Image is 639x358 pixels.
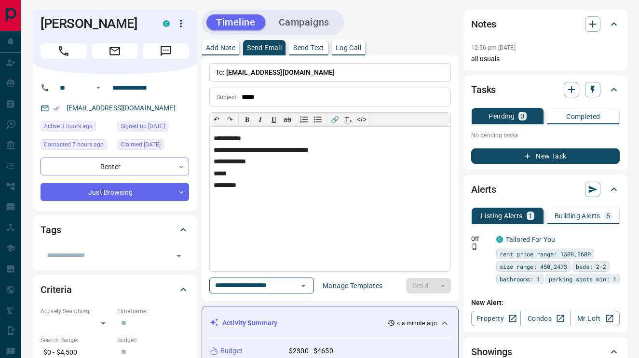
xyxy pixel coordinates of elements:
span: size range: 450,2473 [500,262,567,271]
button: 𝐔 [267,113,281,126]
a: Mr.Loft [570,311,620,326]
p: all usuals [471,54,620,64]
h2: Tasks [471,82,496,97]
p: 0 [520,113,524,119]
p: Building Alerts [555,212,600,219]
div: Wed Aug 13 2025 [41,121,112,134]
button: ↶ [210,113,223,126]
span: Contacted 7 hours ago [44,140,104,149]
button: Timeline [206,14,265,30]
p: 1 [529,212,532,219]
span: Claimed [DATE] [121,140,161,149]
button: Open [93,82,104,93]
h2: Criteria [41,282,72,297]
div: split button [406,278,451,293]
span: Signed up [DATE] [121,121,165,131]
span: parking spots min: 1 [549,274,616,284]
p: Add Note [206,44,235,51]
div: Alerts [471,178,620,201]
div: Tue Jul 13 2021 [117,121,189,134]
button: Manage Templates [317,278,388,293]
svg: Push Notification Only [471,243,478,250]
div: Criteria [41,278,189,301]
div: Renter [41,158,189,175]
p: No pending tasks [471,128,620,143]
span: Active 3 hours ago [44,121,93,131]
span: Message [143,43,189,59]
p: Pending [489,113,515,119]
p: To: [209,63,451,82]
button: ↷ [223,113,237,126]
p: Budget [220,346,243,356]
p: New Alert: [471,298,620,308]
p: $2300 - $4650 [289,346,333,356]
div: Activity Summary< a minute ago [210,314,450,332]
span: beds: 2-2 [576,262,606,271]
button: Bullet list [311,113,325,126]
button: </> [355,113,368,126]
h2: Alerts [471,182,496,197]
span: bathrooms: 1 [500,274,540,284]
p: Timeframe: [117,307,189,316]
div: Just Browsing [41,183,189,201]
div: condos.ca [163,20,170,27]
button: Open [172,249,186,263]
button: Campaigns [269,14,339,30]
a: [EMAIL_ADDRESS][DOMAIN_NAME] [67,104,176,112]
div: Tasks [471,78,620,101]
p: Search Range: [41,336,112,345]
button: 🔗 [328,113,341,126]
p: < a minute ago [397,319,437,328]
button: T̲ₓ [341,113,355,126]
p: Actively Searching: [41,307,112,316]
span: Email [92,43,138,59]
p: Send Text [293,44,324,51]
button: Numbered list [298,113,311,126]
button: 𝑰 [254,113,267,126]
div: Wed Aug 13 2025 [41,139,112,153]
p: Completed [566,113,600,120]
p: Off [471,235,490,243]
a: Property [471,311,521,326]
p: Listing Alerts [481,212,523,219]
h1: [PERSON_NAME] [41,16,149,31]
p: 6 [606,212,610,219]
button: ab [281,113,294,126]
a: Condos [520,311,570,326]
div: Tags [41,218,189,241]
span: rent price range: 1508,6600 [500,249,591,259]
p: Send Email [247,44,282,51]
s: ab [284,116,291,123]
div: Sat Aug 28 2021 [117,139,189,153]
div: Notes [471,13,620,36]
span: 𝐔 [272,116,276,123]
p: Subject: [217,93,238,102]
a: Tailored For You [506,236,555,243]
svg: Email Verified [53,105,60,112]
p: 12:56 pm [DATE] [471,44,516,51]
h2: Tags [41,222,61,238]
button: New Task [471,148,620,164]
span: [EMAIL_ADDRESS][DOMAIN_NAME] [226,68,335,76]
button: 𝐁 [240,113,254,126]
button: Open [297,279,310,292]
h2: Notes [471,16,496,32]
span: Call [41,43,87,59]
p: Activity Summary [222,318,277,328]
p: Budget: [117,336,189,345]
div: condos.ca [496,236,503,243]
p: Log Call [336,44,361,51]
